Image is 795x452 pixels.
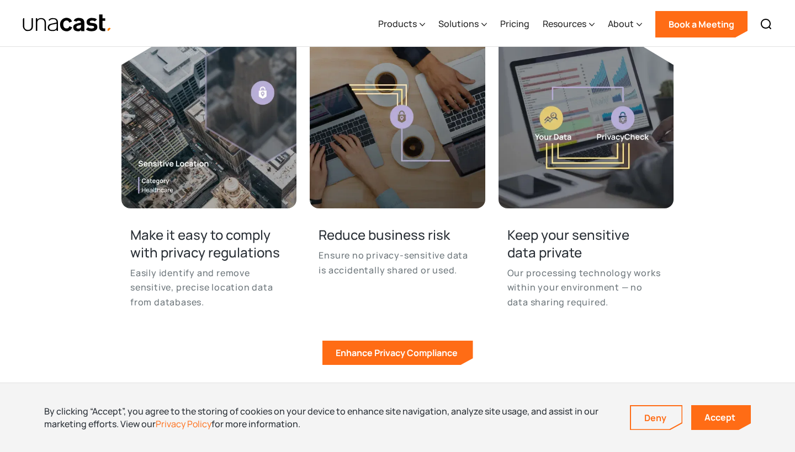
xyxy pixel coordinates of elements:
[691,405,751,430] a: Accept
[500,2,529,47] a: Pricing
[378,17,417,30] div: Products
[507,266,665,310] p: Our processing technology works within your environment — no data sharing required.
[655,11,748,37] a: Book a Meeting
[631,406,682,429] a: Deny
[543,2,595,47] div: Resources
[608,17,634,30] div: About
[44,405,613,430] div: By clicking “Accept”, you agree to the storing of cookies on your device to enhance site navigati...
[378,2,425,47] div: Products
[121,34,296,208] img: Image of city with a privacy-sensitive location blurred out. the Privacy-sensitive location is in...
[438,17,479,30] div: Solutions
[22,14,112,33] img: Unacast text logo
[130,266,288,310] p: Easily identify and remove sensitive, precise location data from databases.
[438,2,487,47] div: Solutions
[156,418,211,430] a: Privacy Policy
[507,226,665,261] h3: Keep your sensitive data private
[319,226,455,244] h3: Reduce business risk
[543,17,586,30] div: Resources
[310,34,485,208] img: Image of two laptops side by side being connected by a diagram. There are three yellow lines comi...
[608,2,642,47] div: About
[322,341,473,365] a: Enhance Privacy Compliance
[760,18,773,31] img: Search icon
[130,226,288,261] h3: Make it easy to comply with privacy regulations
[22,14,112,33] a: home
[319,248,476,277] p: Ensure no privacy-sensitive data is accidentally shared or used.
[499,34,674,208] img: Image of a laptop screen filled with data visualizations with a graphic layered on top of it. The...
